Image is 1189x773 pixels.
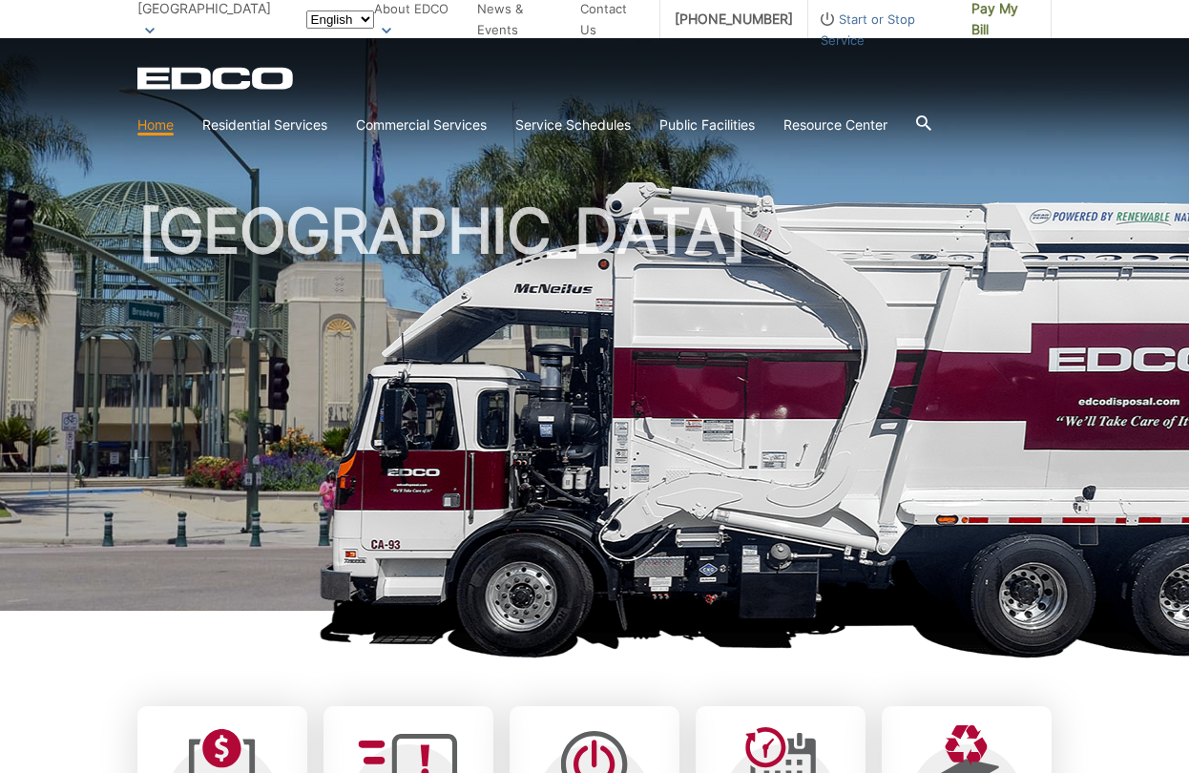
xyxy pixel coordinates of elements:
a: Service Schedules [515,115,631,136]
a: Public Facilities [659,115,755,136]
a: EDCD logo. Return to the homepage. [137,67,296,90]
a: Home [137,115,174,136]
select: Select a language [306,10,374,29]
a: Resource Center [783,115,887,136]
h1: [GEOGRAPHIC_DATA] [137,200,1052,619]
a: Residential Services [202,115,327,136]
a: Commercial Services [356,115,487,136]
